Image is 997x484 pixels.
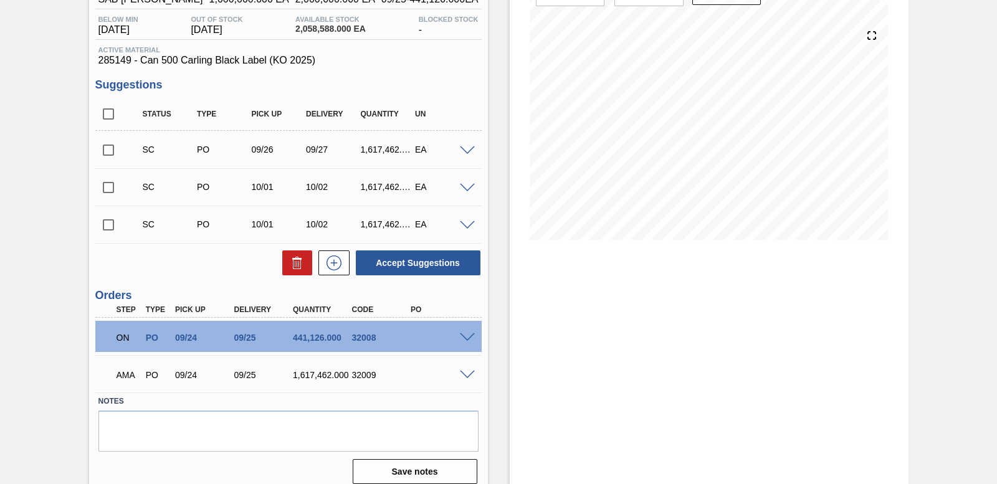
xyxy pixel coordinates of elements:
[249,182,308,192] div: 10/01/2025
[303,182,363,192] div: 10/02/2025
[358,182,417,192] div: 1,617,462.000
[349,305,414,314] div: Code
[140,110,199,118] div: Status
[143,305,173,314] div: Type
[412,145,472,154] div: EA
[303,145,363,154] div: 09/27/2025
[194,182,254,192] div: Purchase order
[412,110,472,118] div: UN
[98,392,479,410] label: Notes
[350,249,482,277] div: Accept Suggestions
[249,219,308,229] div: 10/01/2025
[140,219,199,229] div: Suggestion Created
[117,333,140,343] p: ON
[276,250,312,275] div: Delete Suggestions
[358,110,417,118] div: Quantity
[194,110,254,118] div: Type
[303,110,363,118] div: Delivery
[117,370,140,380] p: AMA
[140,145,199,154] div: Suggestion Created
[356,250,480,275] button: Accept Suggestions
[290,305,355,314] div: Quantity
[349,333,414,343] div: 32008
[172,370,237,380] div: 09/24/2025
[172,305,237,314] div: Pick up
[191,24,242,36] span: [DATE]
[98,55,479,66] span: 285149 - Can 500 Carling Black Label (KO 2025)
[172,333,237,343] div: 09/24/2025
[98,24,138,36] span: [DATE]
[143,333,173,343] div: Purchase order
[416,16,482,36] div: -
[358,219,417,229] div: 1,617,462.000
[98,16,138,23] span: Below Min
[191,16,242,23] span: Out Of Stock
[95,289,482,302] h3: Orders
[231,370,296,380] div: 09/25/2025
[412,219,472,229] div: EA
[113,324,143,351] div: Negotiating Order
[349,370,414,380] div: 32009
[249,110,308,118] div: Pick up
[95,78,482,92] h3: Suggestions
[113,305,143,314] div: Step
[295,16,366,23] span: Available Stock
[353,459,477,484] button: Save notes
[412,182,472,192] div: EA
[419,16,479,23] span: Blocked Stock
[231,333,296,343] div: 09/25/2025
[303,219,363,229] div: 10/02/2025
[231,305,296,314] div: Delivery
[312,250,350,275] div: New suggestion
[98,46,479,54] span: Active Material
[295,24,366,34] span: 2,058,588.000 EA
[249,145,308,154] div: 09/26/2025
[408,305,472,314] div: PO
[194,219,254,229] div: Purchase order
[290,333,355,343] div: 441,126.000
[140,182,199,192] div: Suggestion Created
[290,370,355,380] div: 1,617,462.000
[358,145,417,154] div: 1,617,462.000
[113,361,143,389] div: Awaiting Manager Approval
[143,370,173,380] div: Purchase order
[194,145,254,154] div: Purchase order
